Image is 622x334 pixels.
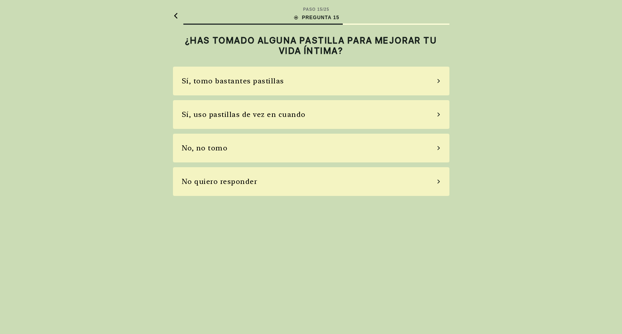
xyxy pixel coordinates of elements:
[182,109,306,120] div: Sí, uso pastillas de vez en cuando
[182,142,228,153] div: No, no tomo
[182,176,258,187] div: No quiero responder
[303,6,329,12] div: PASO 15 / 25
[173,35,449,56] h2: ¿HAS TOMADO ALGUNA PASTILLA PARA MEJORAR TU VIDA ÍNTIMA?
[182,75,284,86] div: Sí, tomo bastantes pastillas
[293,14,340,21] div: PREGUNTA 15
